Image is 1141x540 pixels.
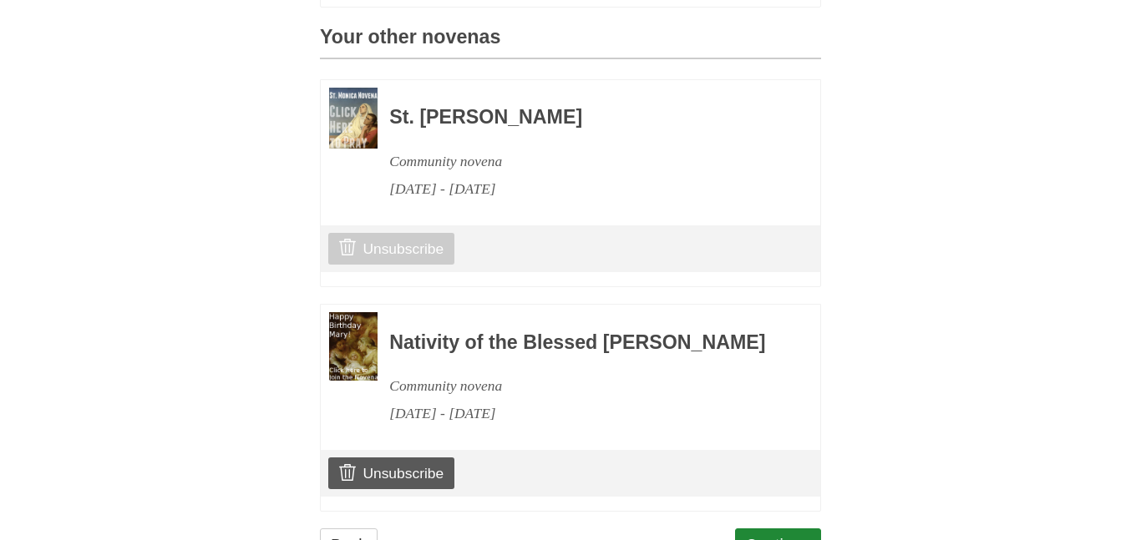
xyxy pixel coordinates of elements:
img: Novena image [329,88,378,149]
h3: Your other novenas [320,27,821,59]
div: Community novena [389,148,775,175]
h3: Nativity of the Blessed [PERSON_NAME] [389,332,775,354]
h3: St. [PERSON_NAME] [389,107,775,129]
div: Community novena [389,372,775,400]
a: Unsubscribe [328,457,454,489]
div: [DATE] - [DATE] [389,400,775,427]
img: Novena image [329,312,378,381]
a: Unsubscribe [328,233,454,265]
div: [DATE] - [DATE] [389,175,775,203]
